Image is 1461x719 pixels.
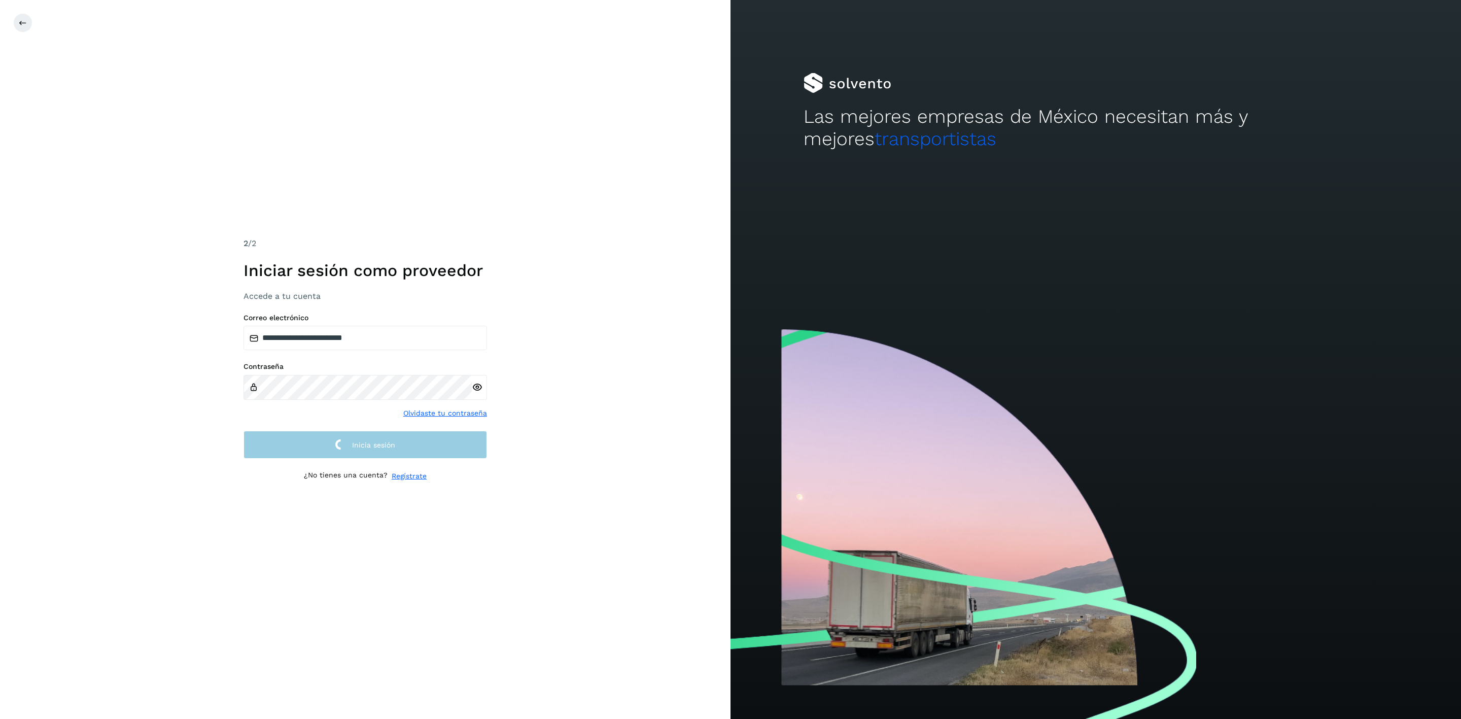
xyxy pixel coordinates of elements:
h1: Iniciar sesión como proveedor [243,261,487,280]
div: /2 [243,237,487,250]
label: Correo electrónico [243,314,487,322]
span: 2 [243,238,248,248]
span: transportistas [875,128,996,150]
span: Inicia sesión [352,441,395,449]
a: Olvidaste tu contraseña [403,408,487,419]
h2: Las mejores empresas de México necesitan más y mejores [804,106,1388,151]
label: Contraseña [243,362,487,371]
a: Regístrate [392,471,427,482]
p: ¿No tienes una cuenta? [304,471,388,482]
button: Inicia sesión [243,431,487,459]
h3: Accede a tu cuenta [243,291,487,301]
